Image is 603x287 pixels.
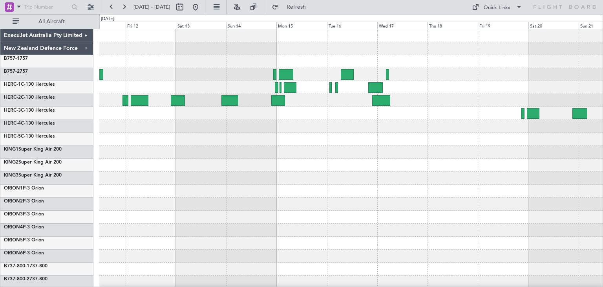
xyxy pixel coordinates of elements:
button: Refresh [268,1,315,13]
input: Trip Number [24,1,69,13]
a: B737-800-2737-800 [4,277,48,281]
span: HERC-4 [4,121,21,126]
a: ORION1P-3 Orion [4,186,44,191]
a: KING3Super King Air 200 [4,173,62,178]
div: Thu 18 [428,22,478,29]
button: Quick Links [468,1,526,13]
span: Refresh [280,4,313,10]
a: ORION5P-3 Orion [4,238,44,243]
div: Fri 19 [478,22,528,29]
a: HERC-4C-130 Hercules [4,121,55,126]
a: KING2Super King Air 200 [4,160,62,165]
span: HERC-5 [4,134,21,139]
span: ORION6 [4,251,23,256]
span: ORION2 [4,199,23,204]
span: All Aircraft [20,19,83,24]
a: B757-2757 [4,69,28,74]
span: B737-800-1 [4,264,29,269]
button: All Aircraft [9,15,85,28]
a: B737-800-1737-800 [4,264,48,269]
div: Sat 13 [176,22,226,29]
a: ORION3P-3 Orion [4,212,44,217]
span: ORION3 [4,212,23,217]
a: HERC-5C-130 Hercules [4,134,55,139]
span: B757-1 [4,56,20,61]
a: HERC-1C-130 Hercules [4,82,55,87]
span: KING1 [4,147,18,152]
span: [DATE] - [DATE] [133,4,170,11]
div: Thu 11 [75,22,125,29]
a: ORION2P-3 Orion [4,199,44,204]
div: Tue 16 [327,22,377,29]
span: ORION4 [4,225,23,230]
div: Quick Links [484,4,510,12]
a: KING1Super King Air 200 [4,147,62,152]
span: ORION1 [4,186,23,191]
div: Sat 20 [528,22,579,29]
span: KING2 [4,160,18,165]
span: HERC-1 [4,82,21,87]
span: HERC-3 [4,108,21,113]
div: Wed 17 [377,22,428,29]
div: Fri 12 [126,22,176,29]
div: Mon 15 [276,22,327,29]
a: B757-1757 [4,56,28,61]
span: ORION5 [4,238,23,243]
span: B757-2 [4,69,20,74]
a: HERC-2C-130 Hercules [4,95,55,100]
div: Sun 14 [226,22,276,29]
span: KING3 [4,173,18,178]
span: HERC-2 [4,95,21,100]
a: ORION6P-3 Orion [4,251,44,256]
div: [DATE] [101,16,114,22]
a: HERC-3C-130 Hercules [4,108,55,113]
a: ORION4P-3 Orion [4,225,44,230]
span: B737-800-2 [4,277,29,281]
